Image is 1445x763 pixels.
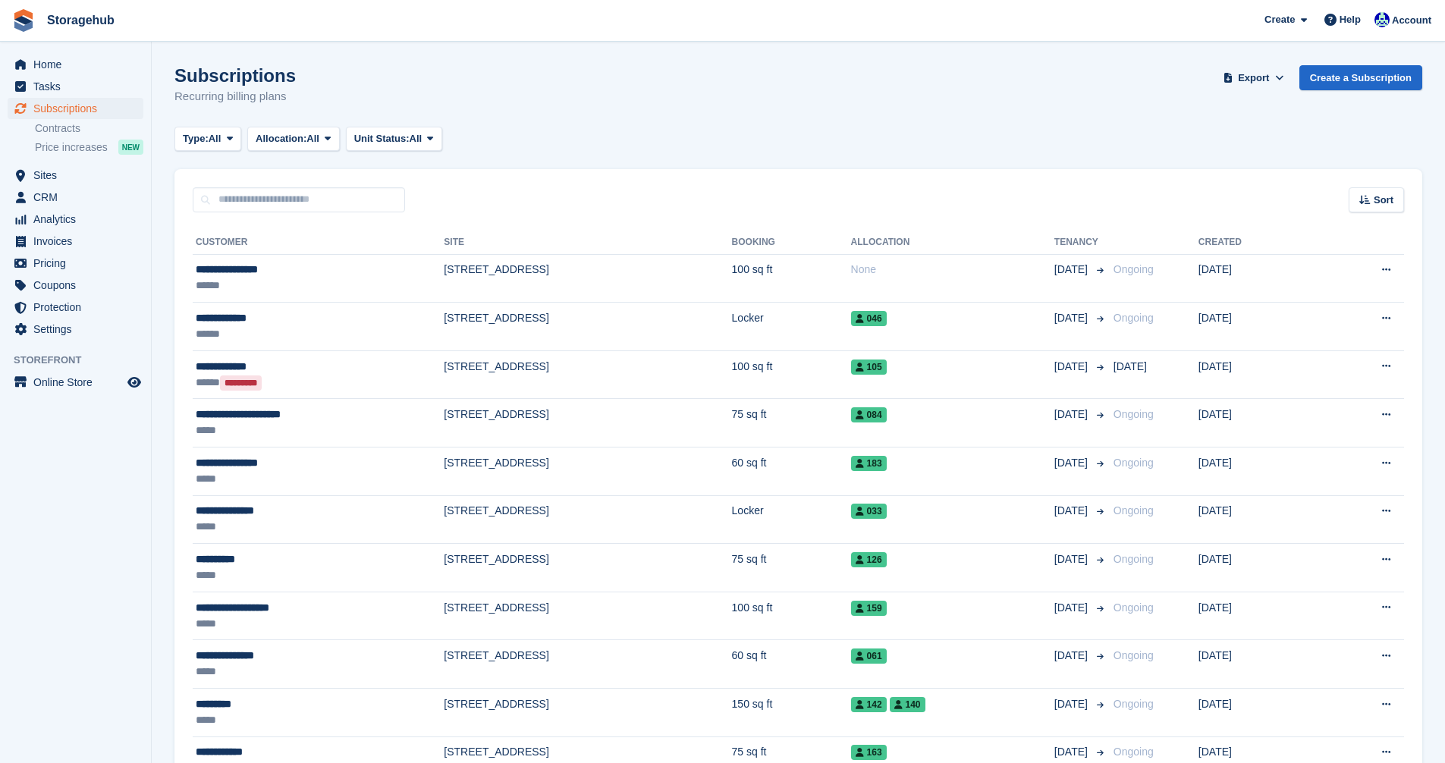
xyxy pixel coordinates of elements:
a: menu [8,209,143,230]
span: Ongoing [1114,312,1154,324]
span: Ongoing [1114,504,1154,517]
h1: Subscriptions [174,65,296,86]
span: Ongoing [1114,457,1154,469]
a: menu [8,76,143,97]
span: Ongoing [1114,698,1154,710]
td: 100 sq ft [732,592,851,640]
td: [STREET_ADDRESS] [444,640,731,689]
span: Ongoing [1114,601,1154,614]
th: Tenancy [1054,231,1107,255]
span: [DATE] [1054,648,1091,664]
span: 159 [851,601,887,616]
a: menu [8,231,143,252]
a: menu [8,187,143,208]
a: menu [8,372,143,393]
span: Account [1392,13,1431,28]
span: Sites [33,165,124,186]
a: Create a Subscription [1299,65,1422,90]
span: Subscriptions [33,98,124,119]
span: 126 [851,552,887,567]
a: menu [8,297,143,318]
td: [DATE] [1198,254,1317,303]
th: Customer [193,231,444,255]
td: [DATE] [1198,350,1317,399]
span: [DATE] [1054,310,1091,326]
span: All [306,131,319,146]
span: Analytics [33,209,124,230]
img: Vladimir Osojnik [1374,12,1390,27]
td: [STREET_ADDRESS] [444,303,731,351]
a: Preview store [125,373,143,391]
span: Sort [1374,193,1393,208]
span: 163 [851,745,887,760]
span: [DATE] [1114,360,1147,372]
td: [DATE] [1198,689,1317,737]
span: Home [33,54,124,75]
a: Price increases NEW [35,139,143,155]
a: menu [8,319,143,340]
td: [STREET_ADDRESS] [444,399,731,447]
span: Protection [33,297,124,318]
span: 046 [851,311,887,326]
span: [DATE] [1054,262,1091,278]
button: Unit Status: All [346,127,442,152]
span: [DATE] [1054,407,1091,422]
span: Allocation: [256,131,306,146]
span: Export [1238,71,1269,86]
td: 150 sq ft [732,689,851,737]
td: [DATE] [1198,303,1317,351]
span: [DATE] [1054,359,1091,375]
td: Locker [732,303,851,351]
span: Ongoing [1114,746,1154,758]
th: Allocation [851,231,1054,255]
td: [DATE] [1198,495,1317,544]
button: Allocation: All [247,127,340,152]
span: Ongoing [1114,553,1154,565]
td: 60 sq ft [732,640,851,689]
a: menu [8,98,143,119]
span: Coupons [33,275,124,296]
td: [DATE] [1198,447,1317,496]
td: [STREET_ADDRESS] [444,254,731,303]
td: [STREET_ADDRESS] [444,689,731,737]
span: Tasks [33,76,124,97]
td: 75 sq ft [732,544,851,592]
span: [DATE] [1054,600,1091,616]
span: 140 [890,697,925,712]
span: Settings [33,319,124,340]
button: Type: All [174,127,241,152]
span: 084 [851,407,887,422]
span: 142 [851,697,887,712]
span: Pricing [33,253,124,274]
a: menu [8,253,143,274]
div: None [851,262,1054,278]
td: [DATE] [1198,592,1317,640]
span: Type: [183,131,209,146]
td: 100 sq ft [732,350,851,399]
button: Export [1220,65,1287,90]
span: Ongoing [1114,408,1154,420]
th: Created [1198,231,1317,255]
td: 75 sq ft [732,399,851,447]
td: [STREET_ADDRESS] [444,592,731,640]
span: All [410,131,423,146]
a: menu [8,275,143,296]
td: [STREET_ADDRESS] [444,544,731,592]
span: CRM [33,187,124,208]
td: 100 sq ft [732,254,851,303]
span: Create [1264,12,1295,27]
th: Booking [732,231,851,255]
span: Invoices [33,231,124,252]
span: All [209,131,221,146]
span: Ongoing [1114,263,1154,275]
span: Ongoing [1114,649,1154,661]
td: [DATE] [1198,544,1317,592]
span: [DATE] [1054,696,1091,712]
span: 061 [851,648,887,664]
a: Storagehub [41,8,121,33]
a: menu [8,165,143,186]
td: [STREET_ADDRESS] [444,447,731,496]
span: Help [1340,12,1361,27]
span: [DATE] [1054,503,1091,519]
a: menu [8,54,143,75]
